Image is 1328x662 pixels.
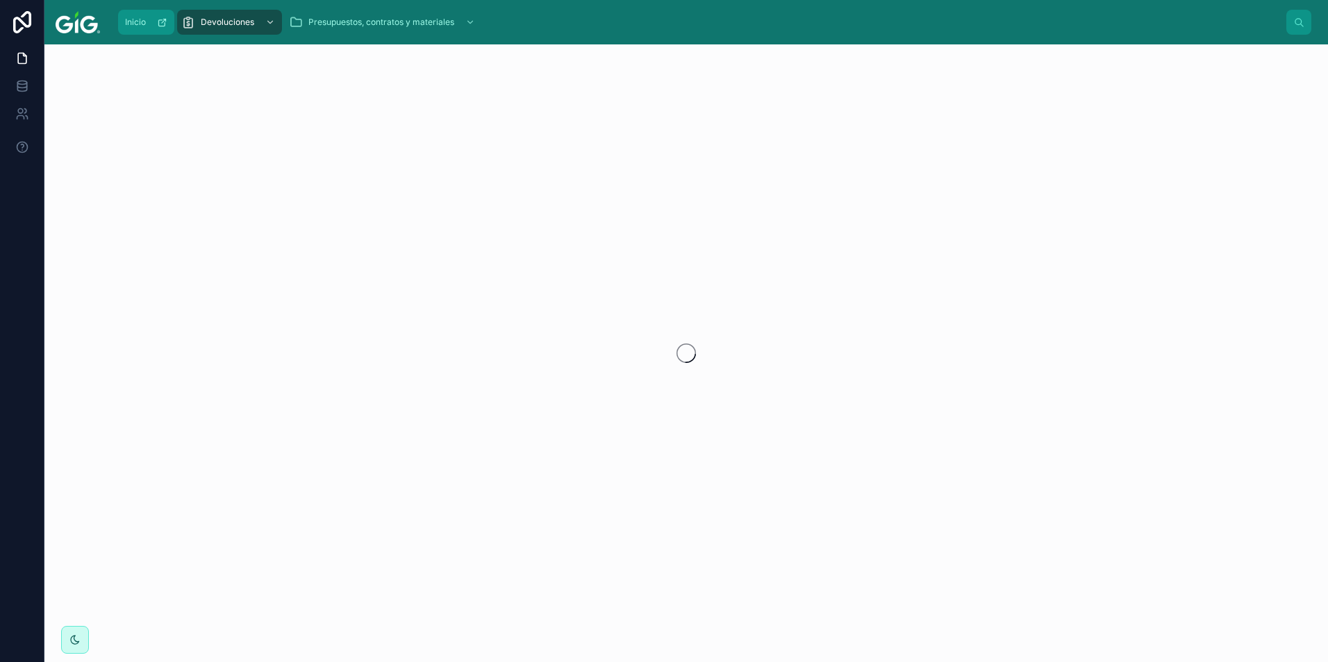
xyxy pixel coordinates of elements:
a: Devoluciones [177,10,282,35]
img: App logo [56,11,100,33]
a: Presupuestos, contratos y materiales [285,10,482,35]
span: Inicio [125,17,146,28]
div: scrollable content [111,7,1286,37]
span: Presupuestos, contratos y materiales [308,17,454,28]
a: Inicio [118,10,174,35]
span: Devoluciones [201,17,254,28]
